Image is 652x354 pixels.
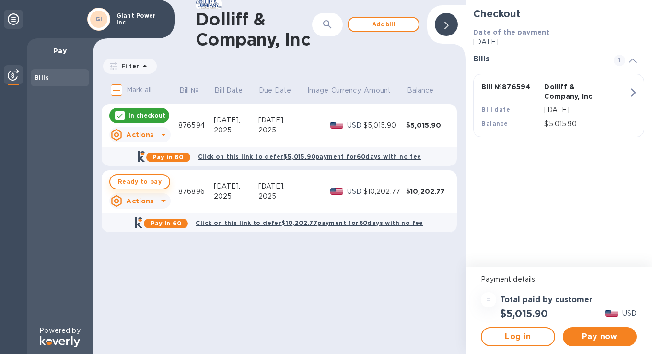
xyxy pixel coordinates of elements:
p: Currency [331,85,361,95]
u: Actions [126,131,153,139]
b: Pay in 60 [152,153,184,161]
button: Addbill [348,17,419,32]
b: Balance [481,120,508,127]
button: Log in [481,327,555,346]
p: USD [347,187,363,197]
u: Actions [126,197,153,205]
h1: Dolliff & Company, Inc [196,9,312,49]
button: Ready to pay [109,174,170,189]
span: Due Date [259,85,303,95]
b: Click on this link to defer $10,202.77 payment for 60 days with no fee [196,219,423,226]
span: Amount [364,85,403,95]
span: Bill Date [214,85,255,95]
p: Amount [364,85,391,95]
p: [DATE] [473,37,644,47]
img: USD [330,122,343,129]
div: [DATE], [214,181,258,191]
b: Pay in 60 [151,220,182,227]
div: = [481,292,496,307]
b: Bill date [481,106,510,113]
button: Pay now [563,327,637,346]
span: Log in [489,331,546,342]
div: 876896 [178,187,214,197]
p: [DATE] [544,105,629,115]
div: 2025 [258,125,307,135]
div: 2025 [258,191,307,201]
span: Balance [407,85,446,95]
p: Mark all [127,85,151,95]
div: $5,015.90 [406,120,449,130]
h3: Total paid by customer [500,295,593,305]
p: Bill Date [214,85,243,95]
p: Pay [35,46,85,56]
img: Logo [40,336,80,347]
h2: Checkout [473,8,644,20]
div: [DATE], [214,115,258,125]
span: Add bill [356,19,411,30]
div: [DATE], [258,115,307,125]
div: [DATE], [258,181,307,191]
b: Date of the payment [473,28,549,36]
p: Bill № [179,85,199,95]
img: USD [605,310,618,317]
p: Dolliff & Company, Inc [544,82,603,101]
div: $10,202.77 [363,187,406,197]
p: Bill № 876594 [481,82,540,92]
b: Click on this link to defer $5,015.90 payment for 60 days with no fee [198,153,421,160]
p: USD [622,308,637,319]
p: USD [347,120,363,130]
p: In checkout [128,111,165,119]
span: 1 [614,55,625,66]
span: Ready to pay [118,176,162,188]
p: Powered by [39,326,80,336]
div: 876594 [178,120,214,130]
p: Giant Power Inc [116,12,164,26]
p: Filter [117,62,139,70]
div: 2025 [214,191,258,201]
p: $5,015.90 [544,119,629,129]
p: Due Date [259,85,291,95]
div: $5,015.90 [363,120,406,130]
div: 2025 [214,125,258,135]
p: Image [307,85,328,95]
b: Bills [35,74,49,81]
h3: Bills [473,55,602,64]
div: $10,202.77 [406,187,449,196]
h2: $5,015.90 [500,307,547,319]
p: Payment details [481,274,637,284]
b: GI [95,15,103,23]
p: Balance [407,85,434,95]
span: Bill № [179,85,211,95]
button: Bill №876594Dolliff & Company, IncBill date[DATE]Balance$5,015.90 [473,74,644,137]
span: Pay now [570,331,629,342]
img: USD [330,188,343,195]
